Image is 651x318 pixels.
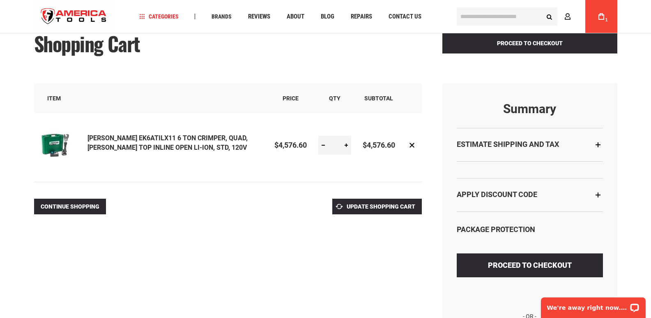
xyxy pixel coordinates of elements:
strong: Estimate Shipping and Tax [457,140,559,149]
span: About [287,14,304,20]
div: Package Protection [457,224,603,235]
button: Proceed to Checkout [457,253,603,277]
span: Blog [321,14,334,20]
a: Categories [136,11,182,22]
span: Proceed to Checkout [497,40,563,46]
button: Proceed to Checkout [442,33,617,53]
span: Qty [329,95,340,102]
a: About [283,11,308,22]
span: Reviews [248,14,270,20]
span: $4,576.60 [274,141,307,149]
span: Price [283,95,299,102]
span: $4,576.60 [363,141,395,149]
span: Repairs [351,14,372,20]
iframe: LiveChat chat widget [536,292,651,318]
a: Repairs [347,11,376,22]
a: [PERSON_NAME] EK6ATILX11 6 TON CRIMPER, QUAD, [PERSON_NAME] TOP INLINE OPEN LI-ION, STD, 120V [87,134,248,151]
span: Contact Us [389,14,421,20]
span: Shopping Cart [34,29,140,58]
a: store logo [34,1,114,32]
img: GREENLEE EK6ATILX11 6 TON CRIMPER, QUAD, ANDERSON TOP INLINE OPEN LI-ION, STD, 120V [34,124,75,165]
span: Item [47,95,61,102]
strong: Summary [457,102,603,116]
a: Contact Us [385,11,425,22]
a: Continue Shopping [34,199,106,214]
a: GREENLEE EK6ATILX11 6 TON CRIMPER, QUAD, ANDERSON TOP INLINE OPEN LI-ION, STD, 120V [34,124,87,167]
img: America Tools [34,1,114,32]
span: Subtotal [364,95,393,102]
a: Brands [208,11,235,22]
button: Search [542,9,557,24]
span: Categories [139,14,179,19]
span: Continue Shopping [41,203,99,210]
strong: Apply Discount Code [457,190,537,199]
span: Proceed to Checkout [488,261,572,269]
span: Brands [212,14,232,19]
span: 1 [605,18,608,22]
a: Blog [317,11,338,22]
span: Update Shopping Cart [347,203,415,210]
a: Reviews [244,11,274,22]
button: Update Shopping Cart [332,199,422,214]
